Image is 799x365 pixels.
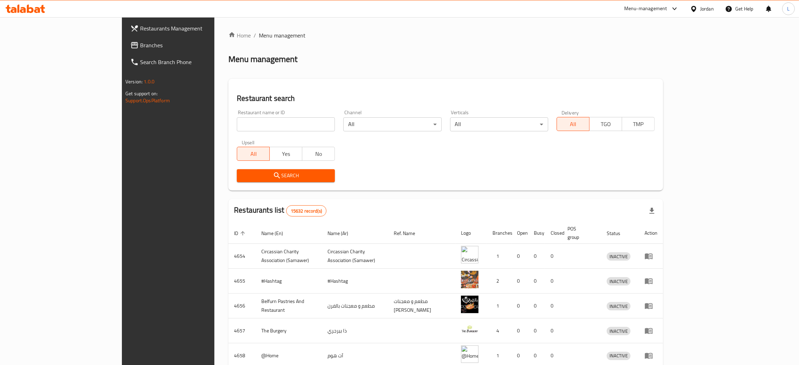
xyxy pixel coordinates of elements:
div: Jordan [700,5,714,13]
span: L [787,5,790,13]
td: ذا بيرجري [322,318,388,343]
div: Menu [645,302,657,310]
span: No [305,149,332,159]
td: #Hashtag [322,269,388,294]
div: Menu [645,326,657,335]
span: All [560,119,587,129]
td: 0 [511,244,528,269]
button: TMP [622,117,655,131]
button: Search [237,169,335,182]
td: 2 [487,269,511,294]
td: 1 [487,244,511,269]
span: INACTIVE [607,277,631,285]
td: 0 [511,318,528,343]
td: ​Circassian ​Charity ​Association​ (Samawer) [256,244,322,269]
td: 0 [528,269,545,294]
span: Ref. Name [394,229,424,237]
td: The Burgery [256,318,322,343]
img: Belfurn Pastries And Restaurant [461,296,478,313]
input: Search for restaurant name or ID.. [237,117,335,131]
td: مطعم و معجنات [PERSON_NAME] [388,294,455,318]
td: 0 [528,294,545,318]
td: ​Circassian ​Charity ​Association​ (Samawer) [322,244,388,269]
td: 1 [487,294,511,318]
td: 0 [511,269,528,294]
div: Menu-management [624,5,667,13]
label: Delivery [562,110,579,115]
td: 0 [545,269,562,294]
span: 15632 record(s) [287,208,326,214]
div: INACTIVE [607,252,631,261]
span: Name (En) [261,229,292,237]
th: Open [511,222,528,244]
h2: Restaurant search [237,93,655,104]
img: The Burgery [461,321,478,338]
div: All [450,117,548,131]
a: Search Branch Phone [125,54,255,70]
button: No [302,147,335,161]
span: Branches [140,41,250,49]
td: 0 [528,244,545,269]
button: Yes [269,147,302,161]
th: Action [639,222,663,244]
img: #Hashtag [461,271,478,288]
div: Total records count [286,205,326,216]
h2: Menu management [228,54,297,65]
button: All [237,147,270,161]
nav: breadcrumb [228,31,663,40]
img: @Home [461,345,478,363]
a: Branches [125,37,255,54]
td: #Hashtag [256,269,322,294]
img: ​Circassian ​Charity ​Association​ (Samawer) [461,246,478,263]
td: 0 [528,318,545,343]
span: TMP [625,119,652,129]
div: Menu [645,277,657,285]
th: Logo [455,222,487,244]
span: Restaurants Management [140,24,250,33]
div: Menu [645,252,657,260]
span: INACTIVE [607,302,631,310]
span: 1.0.0 [144,77,154,86]
label: Upsell [242,140,255,145]
td: 0 [511,294,528,318]
td: 0 [545,244,562,269]
span: Menu management [259,31,305,40]
td: Belfurn Pastries And Restaurant [256,294,322,318]
td: مطعم و معجنات بالفرن [322,294,388,318]
span: INACTIVE [607,253,631,261]
span: INACTIVE [607,327,631,335]
button: All [557,117,590,131]
div: Export file [643,202,660,219]
th: Branches [487,222,511,244]
span: Yes [273,149,299,159]
td: 4 [487,318,511,343]
span: POS group [567,225,593,241]
span: All [240,149,267,159]
span: ID [234,229,247,237]
th: Busy [528,222,545,244]
button: TGO [589,117,622,131]
td: 0 [545,294,562,318]
span: Status [607,229,629,237]
span: Version: [125,77,143,86]
td: 0 [545,318,562,343]
a: Support.OpsPlatform [125,96,170,105]
div: Menu [645,351,657,360]
h2: Restaurants list [234,205,326,216]
a: Restaurants Management [125,20,255,37]
div: All [343,117,441,131]
th: Closed [545,222,562,244]
span: Get support on: [125,89,158,98]
span: Search Branch Phone [140,58,250,66]
span: Name (Ar) [328,229,357,237]
span: Search [242,171,329,180]
span: INACTIVE [607,352,631,360]
span: TGO [592,119,619,129]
